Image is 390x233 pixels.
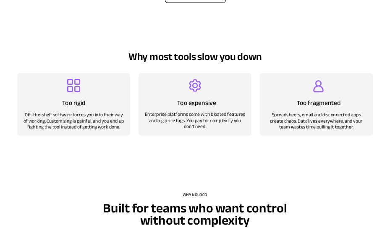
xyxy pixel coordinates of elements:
[23,110,124,131] span: Off-the-shelf software forces you into their way of working. Customizing is painful, and you end ...
[183,191,207,199] span: WHY NOLOCO
[128,47,262,66] span: Why most tools slow you down
[145,110,245,131] span: Enterprise platforms come with bloated features and big price tags. You pay for complexity you do...
[62,97,85,109] span: Too rigid
[103,196,287,233] span: Built for teams who want control without complexity
[296,97,340,109] span: Too fragmented
[270,110,363,131] span: Spreadsheets, email and disconnected apps create chaos. Data lives everywhere, and your team wast...
[177,97,216,109] span: Too expensive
